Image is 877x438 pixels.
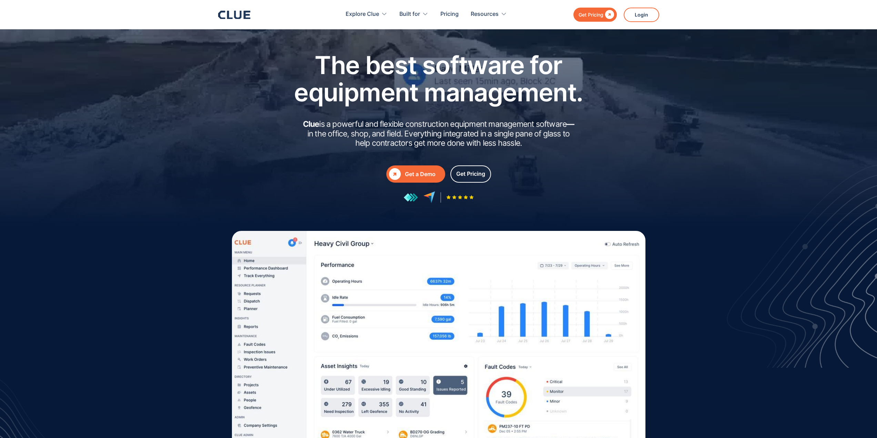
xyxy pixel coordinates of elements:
img: Design for fleet management software [725,163,877,368]
div: Get a Demo [405,170,442,179]
a: Get Pricing [573,8,617,22]
div: Get Pricing [456,170,485,178]
div: Resources [471,3,507,25]
div: Built for [399,3,420,25]
div: Get Pricing [579,10,603,19]
strong: — [567,119,574,129]
div: Resources [471,3,499,25]
img: reviews at getapp [404,193,418,202]
div: Explore Clue [346,3,387,25]
strong: Clue [303,119,319,129]
div: Explore Clue [346,3,379,25]
div: Built for [399,3,428,25]
img: reviews at capterra [423,191,435,203]
img: Five-star rating icon [446,195,474,200]
h2: is a powerful and flexible construction equipment management software in the office, shop, and fi... [301,120,577,148]
h1: The best software for equipment management. [284,51,594,106]
a: Get Pricing [450,165,491,183]
a: Login [624,8,659,22]
a: Get a Demo [386,165,445,183]
div:  [603,10,614,19]
a: Pricing [440,3,459,25]
div:  [389,168,401,180]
